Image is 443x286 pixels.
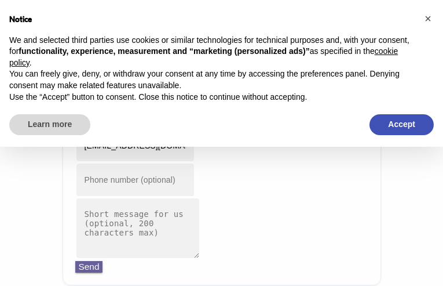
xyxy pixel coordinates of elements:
[9,14,415,26] h2: Notice
[424,12,431,25] span: ×
[9,92,415,103] p: Use the “Accept” button to consent. Close this notice to continue without accepting.
[75,162,195,197] input: Phone number (optional)
[9,35,415,69] p: We and selected third parties use cookies or similar technologies for technical purposes and, wit...
[9,114,90,135] button: Learn more
[419,9,437,28] button: Close this notice
[9,68,415,91] p: You can freely give, deny, or withdraw your consent at any time by accessing the preferences pane...
[369,114,434,135] button: Accept
[19,46,309,56] strong: functionality, experience, measurement and “marketing (personalized ads)”
[9,46,398,67] a: cookie policy
[75,261,103,273] button: Send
